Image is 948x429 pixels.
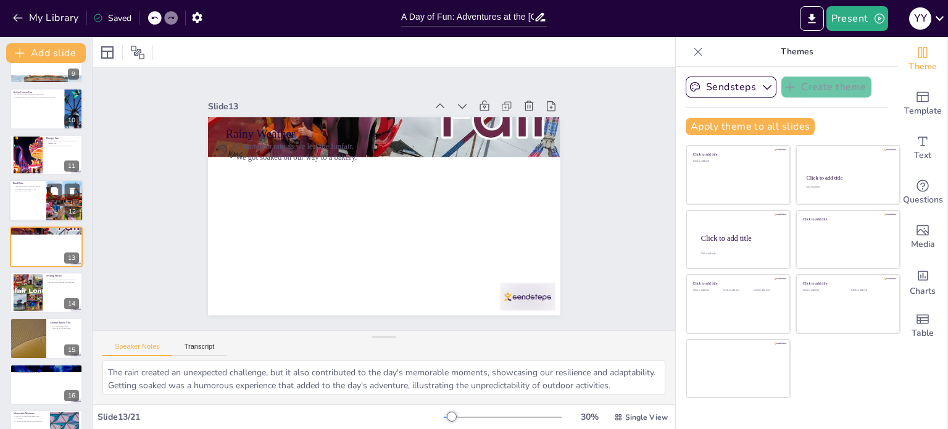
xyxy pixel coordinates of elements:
[130,45,145,60] span: Position
[14,369,79,372] p: We took a bus to get home.
[225,125,543,142] p: Rainy Weather
[898,126,947,170] div: Add text boxes
[98,411,444,423] div: Slide 13 / 21
[803,281,891,286] div: Click to add title
[93,12,131,24] div: Saved
[401,8,534,26] input: Insert title
[64,115,79,126] div: 10
[9,180,83,222] div: https://cdn.sendsteps.com/images/logo/sendsteps_logo_white.pnghttps://cdn.sendsteps.com/images/lo...
[898,304,947,348] div: Add a table
[575,411,604,423] div: 30 %
[14,96,61,98] p: Sitting behind Asia and [PERSON_NAME] added to the fun.
[9,8,84,28] button: My Library
[10,135,83,175] div: https://cdn.sendsteps.com/images/logo/sendsteps_logo_white.pnghttps://cdn.sendsteps.com/images/lo...
[68,69,79,80] div: 9
[903,193,943,207] span: Questions
[686,77,776,98] button: Sendsteps
[686,118,815,135] button: Apply theme to all slides
[14,233,79,236] p: We got soaked on our way to a bakery.
[46,279,79,281] p: We waited at a bakery for the rain to stop.
[10,227,83,267] div: https://cdn.sendsteps.com/images/logo/sendsteps_logo_white.pnghttps://cdn.sendsteps.com/images/lo...
[912,327,934,340] span: Table
[625,412,668,422] span: Single View
[898,37,947,81] div: Change the overall theme
[701,233,780,242] div: Click to add title
[14,231,79,233] p: It started to rain as we left the funfair.
[898,81,947,126] div: Add ready made slides
[102,343,172,356] button: Speaker Notes
[64,298,79,309] div: 14
[807,175,889,181] div: Click to add title
[911,238,935,251] span: Media
[50,325,79,328] p: We visited another bakery.
[910,285,936,298] span: Charts
[14,93,61,96] p: I rode "The Crazy Caterpillar" roller coaster.
[909,7,931,30] div: y y
[693,160,781,163] div: Click to add text
[908,60,937,73] span: Theme
[708,37,886,67] p: Themes
[14,365,79,369] p: Journey Home
[46,274,79,278] p: Seeking Shelter
[47,184,62,199] button: Duplicate Slide
[898,215,947,259] div: Add images, graphics, shapes or video
[14,415,46,420] p: The day was filled with laughter and excitement.
[10,88,83,129] div: https://cdn.sendsteps.com/images/logo/sendsteps_logo_white.pnghttps://cdn.sendsteps.com/images/lo...
[909,6,931,31] button: y y
[172,343,227,356] button: Transcript
[10,43,83,83] div: 9
[826,6,888,31] button: Present
[98,43,117,62] div: Layout
[208,101,427,112] div: Slide 13
[46,136,79,140] p: Bumper Cars
[14,90,61,94] p: Roller Coaster Fun
[800,6,824,31] button: Export to PowerPoint
[13,188,43,192] p: It marked the conclusion of our adventures at the funfair.
[225,152,543,163] p: We got soaked on our way to a bakery.
[904,104,942,118] span: Template
[64,160,79,172] div: 11
[65,184,80,199] button: Delete Slide
[898,259,947,304] div: Add charts and graphs
[898,170,947,215] div: Get real-time input from your audience
[693,152,781,157] div: Click to add title
[803,289,842,292] div: Click to add text
[693,289,721,292] div: Click to add text
[64,390,79,401] div: 16
[225,141,543,152] p: It started to rain as we left the funfair.
[14,371,79,373] p: We cherished the memories of the day.
[754,289,781,292] div: Click to add text
[13,181,43,185] p: Final Ride
[806,186,888,189] div: Click to add text
[50,328,79,330] p: I enjoyed an Oreo milkshake.
[723,289,751,292] div: Click to add text
[65,207,80,218] div: 12
[10,272,83,313] div: https://cdn.sendsteps.com/images/logo/sendsteps_logo_white.pnghttps://cdn.sendsteps.com/images/lo...
[10,364,83,405] div: 16
[14,420,46,422] p: Creating lasting memories was important.
[46,144,79,147] p: I chose to ride the Ghost train again.
[14,412,46,415] p: Memorable Moments
[46,140,79,144] p: [PERSON_NAME] and his friends enjoyed bumper cars.
[701,252,779,255] div: Click to add body
[914,149,931,162] span: Text
[102,360,665,394] textarea: The rain created an unexpected challenge, but it also contributed to the day's memorable moments,...
[50,321,79,325] p: Another Bakery Visit
[46,281,79,283] p: Sharing stories made the wait enjoyable.
[14,228,79,231] p: Rainy Weather
[6,43,86,63] button: Add slide
[64,344,79,356] div: 15
[13,185,43,188] p: I had one last ride on the roller coaster.
[10,318,83,359] div: 15
[851,289,890,292] div: Click to add text
[803,217,891,221] div: Click to add title
[781,77,871,98] button: Create theme
[64,252,79,264] div: 13
[693,281,781,286] div: Click to add title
